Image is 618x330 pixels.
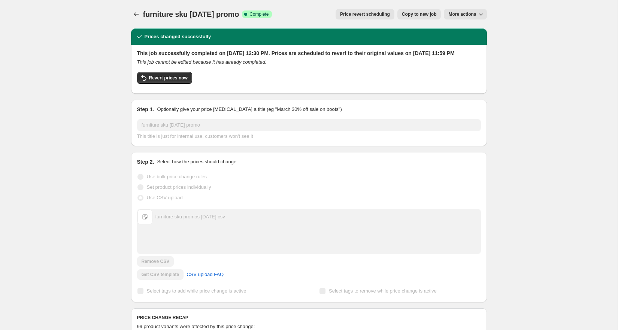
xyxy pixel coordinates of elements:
[143,10,239,18] span: furniture sku [DATE] promo
[182,269,228,281] a: CSV upload FAQ
[157,158,236,166] p: Select how the prices should change
[147,288,246,294] span: Select tags to add while price change is active
[444,9,487,19] button: More actions
[137,133,253,139] span: This title is just for internal use, customers won't see it
[137,119,481,131] input: 30% off holiday sale
[147,174,207,179] span: Use bulk price change rules
[187,271,224,278] span: CSV upload FAQ
[131,9,142,19] button: Price change jobs
[397,9,441,19] button: Copy to new job
[147,195,183,200] span: Use CSV upload
[155,213,225,221] div: furniture sku promos [DATE].csv
[137,324,255,329] span: 99 product variants were affected by this price change:
[145,33,211,40] h2: Prices changed successfully
[137,106,154,113] h2: Step 1.
[340,11,390,17] span: Price revert scheduling
[149,75,188,81] span: Revert prices now
[336,9,394,19] button: Price revert scheduling
[329,288,437,294] span: Select tags to remove while price change is active
[137,49,481,57] h2: This job successfully completed on [DATE] 12:30 PM. Prices are scheduled to revert to their origi...
[137,315,481,321] h6: PRICE CHANGE RECAP
[137,59,267,65] i: This job cannot be edited because it has already completed.
[147,184,211,190] span: Set product prices individually
[448,11,476,17] span: More actions
[137,158,154,166] h2: Step 2.
[157,106,342,113] p: Optionally give your price [MEDICAL_DATA] a title (eg "March 30% off sale on boots")
[249,11,269,17] span: Complete
[402,11,437,17] span: Copy to new job
[137,72,192,84] button: Revert prices now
